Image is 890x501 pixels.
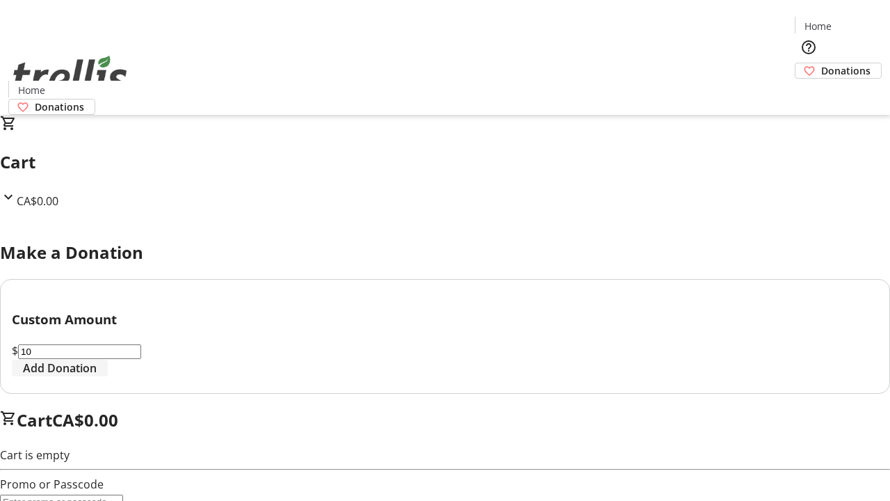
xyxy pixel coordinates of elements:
[23,360,97,376] span: Add Donation
[8,40,132,110] img: Orient E2E Organization nSBodVTfVw's Logo
[12,343,18,358] span: $
[8,99,95,115] a: Donations
[52,408,118,431] span: CA$0.00
[795,33,823,61] button: Help
[35,100,84,114] span: Donations
[795,79,823,106] button: Cart
[12,360,108,376] button: Add Donation
[12,310,878,329] h3: Custom Amount
[795,19,840,33] a: Home
[795,63,882,79] a: Donations
[821,63,871,78] span: Donations
[9,83,54,97] a: Home
[18,344,141,359] input: Donation Amount
[18,83,45,97] span: Home
[17,193,58,209] span: CA$0.00
[804,19,832,33] span: Home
